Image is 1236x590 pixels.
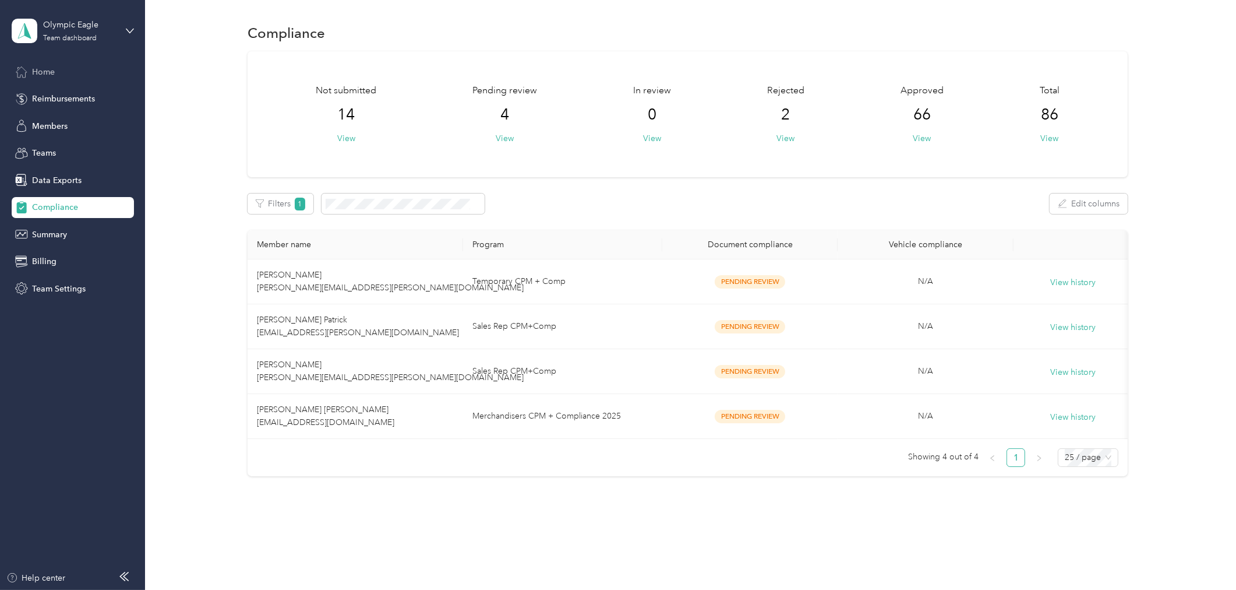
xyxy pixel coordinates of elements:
[316,84,376,98] span: Not submitted
[248,27,325,39] h1: Compliance
[248,230,463,259] th: Member name
[1050,366,1096,379] button: View history
[1058,448,1118,467] div: Page Size
[1041,106,1058,124] span: 86
[472,84,537,98] span: Pending review
[32,66,55,78] span: Home
[43,19,116,31] div: Olympic Eagle
[1050,194,1128,214] button: Edit columns
[32,229,67,241] span: Summary
[918,321,933,331] span: N/A
[1040,84,1060,98] span: Total
[32,93,95,105] span: Reimbursements
[900,84,944,98] span: Approved
[777,132,795,145] button: View
[1050,321,1096,334] button: View history
[1050,276,1096,289] button: View history
[32,255,56,268] span: Billing
[782,106,790,124] span: 2
[672,240,828,250] div: Document compliance
[1030,448,1048,467] button: right
[337,106,355,124] span: 14
[715,275,785,289] span: Pending Review
[1040,132,1058,145] button: View
[32,147,56,159] span: Teams
[1030,448,1048,467] li: Next Page
[918,411,933,421] span: N/A
[32,174,82,187] span: Data Exports
[257,315,459,338] span: [PERSON_NAME] Patrick [EMAIL_ADDRESS][PERSON_NAME][DOMAIN_NAME]
[715,365,785,378] span: Pending Review
[715,320,785,333] span: Pending Review
[32,120,68,132] span: Members
[6,572,66,584] button: Help center
[1065,449,1111,466] span: 25 / page
[32,201,78,213] span: Compliance
[463,349,662,394] td: Sales Rep CPM+Comp
[648,106,656,124] span: 0
[983,448,1002,467] button: left
[913,132,931,145] button: View
[1050,411,1096,424] button: View history
[989,455,996,462] span: left
[913,106,931,124] span: 66
[32,283,86,295] span: Team Settings
[1007,449,1025,466] a: 1
[463,230,662,259] th: Program
[43,35,97,42] div: Team dashboard
[918,366,933,376] span: N/A
[1171,525,1236,590] iframe: Everlance-gr Chat Button Frame
[257,360,524,382] span: [PERSON_NAME] [PERSON_NAME][EMAIL_ADDRESS][PERSON_NAME][DOMAIN_NAME]
[257,270,524,293] span: [PERSON_NAME] [PERSON_NAME][EMAIL_ADDRESS][PERSON_NAME][DOMAIN_NAME]
[767,84,804,98] span: Rejected
[908,448,979,466] span: Showing 4 out of 4
[847,240,1004,250] div: Vehicle compliance
[983,448,1002,467] li: Previous Page
[463,259,662,304] td: Temporary CPM + Comp
[257,405,394,427] span: [PERSON_NAME] [PERSON_NAME] [EMAIL_ADDRESS][DOMAIN_NAME]
[1036,455,1043,462] span: right
[463,304,662,349] td: Sales Rep CPM+Comp
[295,198,305,210] span: 1
[1007,448,1025,467] li: 1
[633,84,671,98] span: In review
[715,410,785,423] span: Pending Review
[463,394,662,439] td: Merchandisers CPM + Compliance 2025
[918,276,933,286] span: N/A
[643,132,661,145] button: View
[337,132,355,145] button: View
[500,106,509,124] span: 4
[248,194,313,214] button: Filters1
[496,132,514,145] button: View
